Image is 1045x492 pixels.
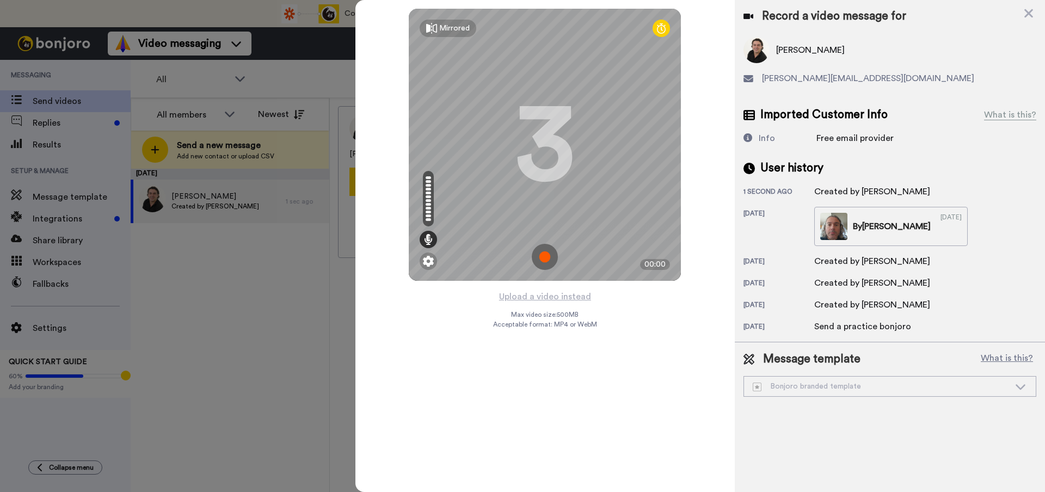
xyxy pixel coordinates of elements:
div: Send a practice bonjoro [814,320,911,333]
div: 00:00 [640,259,670,270]
div: Created by [PERSON_NAME] [814,298,930,311]
img: ic_gear.svg [423,256,434,267]
div: 3 [515,104,575,186]
span: Message template [763,351,860,367]
span: Max video size: 500 MB [511,310,579,319]
div: By [PERSON_NAME] [853,220,931,233]
a: By[PERSON_NAME][DATE] [814,207,968,246]
button: What is this? [978,351,1036,367]
div: [DATE] [743,322,814,333]
img: demo-template.svg [753,383,761,391]
div: [DATE] [743,279,814,290]
div: Created by [PERSON_NAME] [814,255,930,268]
span: Imported Customer Info [760,107,888,123]
span: Free email provider [816,134,894,143]
div: 1 second ago [743,187,814,198]
div: [DATE] [743,209,814,246]
div: [DATE] [743,300,814,311]
div: Bonjoro branded template [753,381,1010,392]
div: What is this? [984,108,1036,121]
div: Info [759,132,775,145]
div: Created by [PERSON_NAME] [814,276,930,290]
div: [DATE] [743,257,814,268]
span: Acceptable format: MP4 or WebM [493,320,597,329]
img: 4fd8b557-3236-40f6-a6db-f644f5598e59-thumb.jpg [820,213,847,240]
div: [DATE] [941,213,962,240]
div: Created by [PERSON_NAME] [814,185,930,198]
span: User history [760,160,823,176]
img: ic_record_start.svg [532,244,558,270]
button: Upload a video instead [496,290,594,304]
